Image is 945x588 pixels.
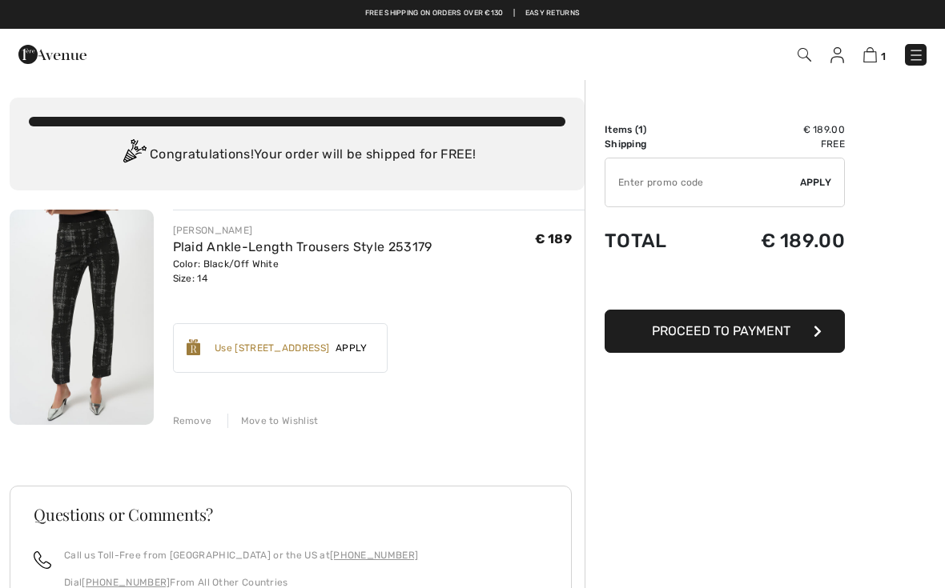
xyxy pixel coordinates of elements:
img: call [34,551,51,569]
img: 1ère Avenue [18,38,86,70]
button: Proceed to Payment [605,310,845,353]
p: Call us Toll-Free from [GEOGRAPHIC_DATA] or the US at [64,548,418,562]
a: 1 [863,45,886,64]
span: Apply [329,341,374,355]
div: Congratulations! Your order will be shipped for FREE! [29,139,565,171]
img: My Info [830,47,844,63]
img: Search [798,48,811,62]
img: Menu [908,47,924,63]
span: 1 [881,50,886,62]
img: Shopping Bag [863,47,877,62]
span: Apply [800,175,832,190]
span: | [513,8,515,19]
img: Congratulation2.svg [118,139,150,171]
h3: Questions or Comments? [34,506,548,522]
img: Plaid Ankle-Length Trousers Style 253179 [10,210,154,425]
div: [PERSON_NAME] [173,223,432,238]
div: Remove [173,414,212,428]
a: Easy Returns [525,8,581,19]
span: Proceed to Payment [652,323,790,338]
a: Plaid Ankle-Length Trousers Style 253179 [173,239,432,254]
div: Use [STREET_ADDRESS] [215,341,329,355]
iframe: PayPal [605,268,845,304]
a: Free shipping on orders over €130 [365,8,504,19]
a: [PHONE_NUMBER] [330,550,418,561]
td: Shipping [605,137,706,151]
td: € 189.00 [706,122,845,137]
div: Move to Wishlist [227,414,319,428]
td: Items ( ) [605,122,706,137]
td: Free [706,137,845,151]
img: Reward-Logo.svg [187,339,201,355]
div: Color: Black/Off White Size: 14 [173,257,432,286]
td: Total [605,214,706,268]
span: € 189 [535,231,573,246]
input: Promo code [605,158,800,206]
td: € 189.00 [706,214,845,268]
a: [PHONE_NUMBER] [82,577,170,588]
a: 1ère Avenue [18,46,86,61]
span: 1 [638,124,643,135]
